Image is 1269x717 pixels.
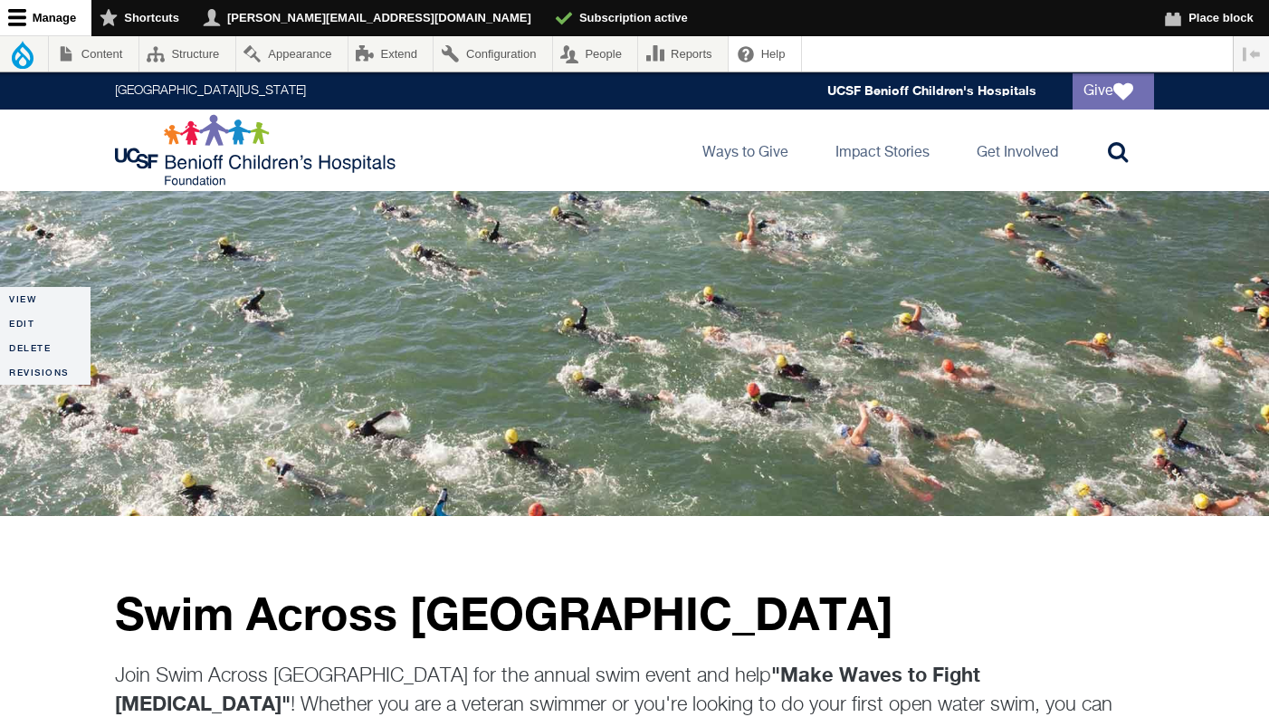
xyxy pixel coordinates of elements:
a: Structure [139,36,235,72]
a: Appearance [236,36,348,72]
a: Give [1073,73,1154,110]
a: Get Involved [962,110,1073,191]
a: [GEOGRAPHIC_DATA][US_STATE] [115,85,306,98]
button: Vertical orientation [1234,36,1269,72]
a: UCSF Benioff Children's Hospitals [827,83,1036,99]
a: Extend [348,36,434,72]
a: People [553,36,638,72]
a: Ways to Give [688,110,803,191]
a: Impact Stories [821,110,944,191]
a: Help [729,36,801,72]
img: Logo for UCSF Benioff Children's Hospitals Foundation [115,114,400,186]
a: Reports [638,36,728,72]
strong: "Make Waves to Fight [MEDICAL_DATA]" [115,663,980,715]
a: Content [49,36,138,72]
a: Configuration [434,36,551,72]
p: Swim Across [GEOGRAPHIC_DATA] [115,588,1154,638]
